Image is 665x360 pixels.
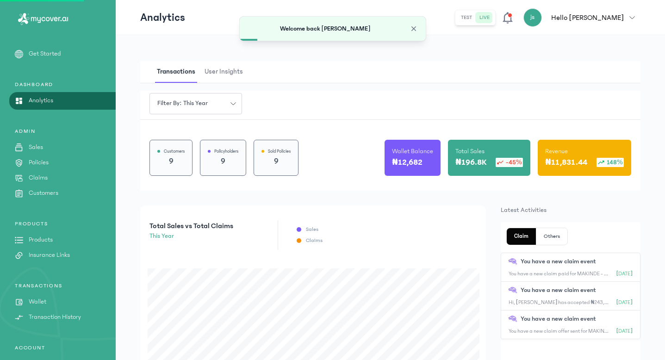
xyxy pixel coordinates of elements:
[597,158,624,167] div: 148%
[157,155,185,168] p: 9
[545,156,587,169] p: ₦11,831.44
[149,231,233,241] p: this year
[306,226,318,233] p: Sales
[149,93,242,114] button: Filter by: this year
[523,8,640,27] button: jsHello [PERSON_NAME]
[476,12,493,23] button: live
[501,205,640,215] p: Latest Activities
[164,148,185,155] p: Customers
[521,314,596,324] p: You have a new claim event
[29,158,49,168] p: Policies
[306,237,323,244] p: Claims
[616,299,633,306] p: [DATE]
[140,10,185,25] p: Analytics
[155,61,197,83] span: Transactions
[29,188,58,198] p: Customers
[29,143,43,152] p: Sales
[280,25,371,32] span: Welcome back [PERSON_NAME]
[457,12,476,23] button: test
[29,297,46,307] p: Wallet
[214,148,238,155] p: Policyholders
[29,173,48,183] p: Claims
[507,228,536,245] button: Claim
[521,286,596,295] p: You have a new claim event
[155,61,203,83] button: Transactions
[152,99,213,108] span: Filter by: this year
[268,148,291,155] p: Sold Policies
[509,328,609,335] p: You have a new claim offer sent for MAKINDE - [EMAIL_ADDRESS][DOMAIN_NAME].
[536,228,567,245] button: Others
[509,299,609,306] p: Hi, [PERSON_NAME] has accepted ₦243,000.00 as compensation for their claim
[29,49,61,59] p: Get Started
[149,220,233,231] p: Total Sales vs Total Claims
[261,155,291,168] p: 9
[616,270,633,278] p: [DATE]
[616,328,633,335] p: [DATE]
[29,96,53,106] p: Analytics
[551,12,624,23] p: Hello [PERSON_NAME]
[509,270,609,278] p: You have a new claim paid for MAKINDE - [EMAIL_ADDRESS][DOMAIN_NAME].
[208,155,238,168] p: 9
[203,61,245,83] span: User Insights
[203,61,250,83] button: User Insights
[392,156,423,169] p: ₦12,682
[523,8,542,27] div: js
[521,257,596,267] p: You have a new claim event
[392,147,433,156] p: Wallet Balance
[29,235,53,245] p: Products
[545,147,568,156] p: Revenue
[455,147,485,156] p: Total Sales
[29,250,70,260] p: Insurance Links
[29,312,81,322] p: Transaction History
[496,158,523,167] div: -45%
[455,156,486,169] p: ₦196.8K
[409,24,418,33] button: Close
